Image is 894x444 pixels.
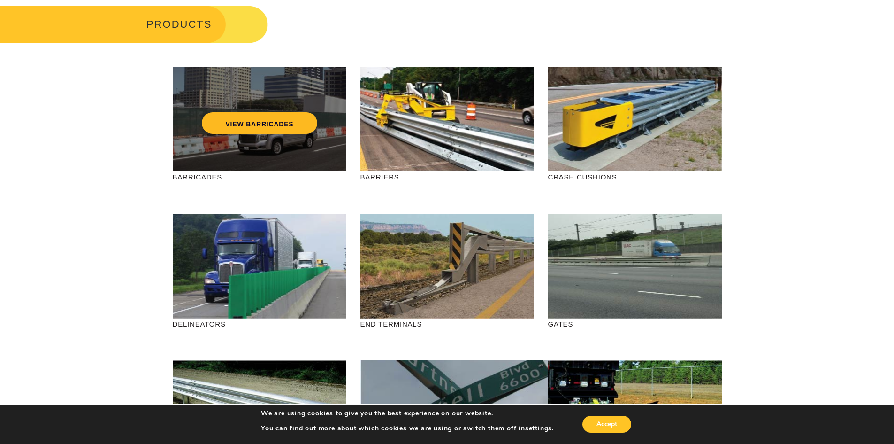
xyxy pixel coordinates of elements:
[582,416,631,433] button: Accept
[261,424,554,433] p: You can find out more about which cookies we are using or switch them off in .
[548,171,722,182] p: CRASH CUSHIONS
[525,424,552,433] button: settings
[360,319,534,329] p: END TERMINALS
[202,112,317,134] a: VIEW BARRICADES
[173,319,346,329] p: DELINEATORS
[173,171,346,182] p: BARRICADES
[548,319,722,329] p: GATES
[261,409,554,418] p: We are using cookies to give you the best experience on our website.
[360,171,534,182] p: BARRIERS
